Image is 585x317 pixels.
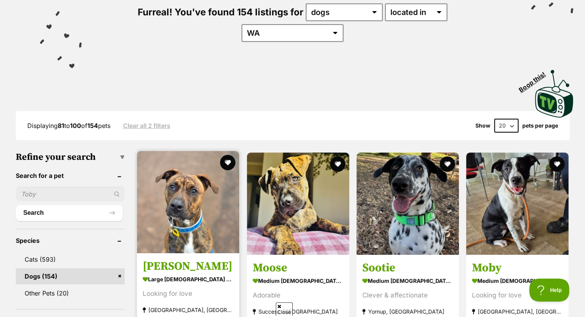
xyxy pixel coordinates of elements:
img: Sootie - Dalmatian Dog [357,153,459,255]
strong: 100 [70,122,81,129]
h3: Moby [472,261,563,275]
h3: [PERSON_NAME] [143,259,233,274]
a: Dogs (154) [16,268,125,284]
header: Species [16,237,125,244]
strong: [GEOGRAPHIC_DATA], [GEOGRAPHIC_DATA] [472,306,563,317]
div: Looking for love [472,290,563,300]
div: Adorable [253,290,343,300]
strong: large [DEMOGRAPHIC_DATA] Dog [143,274,233,285]
iframe: Help Scout Beacon - Open [529,279,570,302]
button: favourite [440,156,455,172]
button: favourite [330,156,345,172]
img: Moose - Staffordshire Bull Terrier x Australian Kelpie Dog [247,153,349,255]
input: Toby [16,187,125,201]
img: PetRescue TV logo [535,70,573,118]
strong: medium [DEMOGRAPHIC_DATA] Dog [472,275,563,286]
div: Clever & affectionate [362,290,453,300]
button: favourite [550,156,565,172]
a: Clear all 2 filters [123,122,170,129]
h3: Refine your search [16,152,125,163]
span: Furreal! You've found 154 listings for [138,7,303,18]
strong: Yornup, [GEOGRAPHIC_DATA] [362,306,453,317]
strong: Success, [GEOGRAPHIC_DATA] [253,306,343,317]
img: Moby - Border Collie Dog [466,153,568,255]
a: Boop this! [535,63,573,119]
strong: medium [DEMOGRAPHIC_DATA] Dog [253,275,343,286]
h3: Sootie [362,261,453,275]
div: Looking for love [143,289,233,299]
strong: 154 [87,122,98,129]
span: Show [475,123,490,129]
a: Other Pets (20) [16,285,125,301]
label: pets per page [522,123,558,129]
img: Charlie - Mixed breed Dog [137,151,239,253]
span: Displaying to of pets [27,122,110,129]
header: Search for a pet [16,172,125,179]
strong: 81 [58,122,64,129]
a: Cats (593) [16,251,125,267]
strong: medium [DEMOGRAPHIC_DATA] Dog [362,275,453,286]
span: Boop this! [518,66,553,93]
span: Close [276,302,293,316]
h3: Moose [253,261,343,275]
button: favourite [220,155,236,170]
button: Search [16,205,123,221]
strong: [GEOGRAPHIC_DATA], [GEOGRAPHIC_DATA] [143,305,233,315]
